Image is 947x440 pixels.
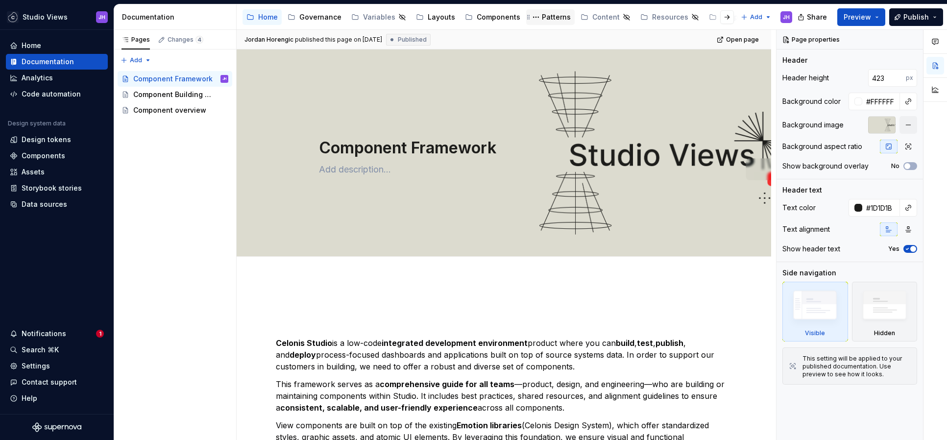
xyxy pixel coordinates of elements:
a: Variables [347,9,410,25]
a: Components [6,148,108,164]
strong: integrated development environment [382,338,528,348]
div: Pages [121,36,150,44]
input: Auto [862,93,900,110]
div: Settings [22,361,50,371]
div: JH [98,13,105,21]
div: Background image [782,120,844,130]
input: Auto [868,69,906,87]
p: px [906,74,913,82]
div: Component Framework [133,74,213,84]
strong: build [616,338,634,348]
div: Text alignment [782,224,830,234]
a: Supernova Logo [32,422,81,432]
span: Open page [726,36,759,44]
a: Data sources [6,196,108,212]
a: Home [243,9,282,25]
a: Content [577,9,634,25]
div: Header text [782,185,822,195]
div: JH [783,13,790,21]
div: Visible [782,282,848,342]
a: Resources [636,9,703,25]
span: Add [130,56,142,64]
strong: publish [656,338,683,348]
strong: test [637,338,653,348]
span: Published [398,36,427,44]
p: is a low-code product where you can , , , and process-focused dashboards and applications built o... [276,337,732,372]
div: Side navigation [782,268,836,278]
div: JH [222,74,226,84]
label: Yes [888,245,899,253]
div: Component overview [133,105,206,115]
div: Show background overlay [782,161,869,171]
div: Visible [805,329,825,337]
div: Notifications [22,329,66,339]
div: Documentation [22,57,74,67]
div: Patterns [542,12,571,22]
a: Assets [6,164,108,180]
div: Page tree [243,7,736,27]
strong: Celonis Studio [276,338,332,348]
div: Contact support [22,377,77,387]
span: Add [750,13,762,21]
div: Home [22,41,41,50]
div: Data sources [22,199,67,209]
div: Text color [782,203,816,213]
a: Components [461,9,524,25]
span: 1 [96,330,104,338]
button: Contact support [6,374,108,390]
button: Preview [837,8,885,26]
div: Studio Views [23,12,68,22]
div: Layouts [428,12,455,22]
div: published this page on [DATE] [295,36,382,44]
span: Publish [903,12,929,22]
img: f5634f2a-3c0d-4c0b-9dc3-3862a3e014c7.png [7,11,19,23]
a: Home [6,38,108,53]
strong: deploy [290,350,316,360]
a: Governance [284,9,345,25]
div: Component Building Principles [133,90,214,99]
div: Content [592,12,620,22]
span: 4 [195,36,203,44]
div: Background aspect ratio [782,142,862,151]
button: Add [738,10,775,24]
label: No [891,162,899,170]
strong: comprehensive guide for all teams [380,379,514,389]
div: Hidden [852,282,918,342]
button: Publish [889,8,943,26]
div: Changes [168,36,203,44]
span: Jordan Horengic [244,36,293,44]
div: Assets [22,167,45,177]
div: Design system data [8,120,66,127]
button: Notifications1 [6,326,108,342]
strong: consistent, scalable, and user-friendly experience [280,403,478,413]
div: Show header text [782,244,840,254]
div: Analytics [22,73,53,83]
p: This framework serves as a —product, design, and engineering—who are building or maintaining comp... [276,378,732,414]
div: Hidden [874,329,895,337]
button: Search ⌘K [6,342,108,358]
a: Analytics [6,70,108,86]
input: Auto [862,199,900,217]
div: Variables [363,12,395,22]
div: Header height [782,73,829,83]
div: This setting will be applied to your published documentation. Use preview to see how it looks. [802,355,911,378]
div: Components [477,12,520,22]
div: Resources [652,12,688,22]
a: Open page [714,33,763,47]
a: Storybook stories [6,180,108,196]
a: Component Building Principles [118,87,232,102]
div: Design tokens [22,135,71,145]
textarea: Component Framework [317,136,687,160]
a: Code automation [6,86,108,102]
div: Help [22,393,37,403]
div: Search ⌘K [22,345,59,355]
span: Share [807,12,827,22]
a: Layouts [412,9,459,25]
a: Component overview [118,102,232,118]
button: Share [793,8,833,26]
div: Background color [782,97,841,106]
button: Help [6,391,108,406]
button: Studio ViewsJH [2,6,112,27]
a: Component FrameworkJH [118,71,232,87]
a: Documentation [6,54,108,70]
